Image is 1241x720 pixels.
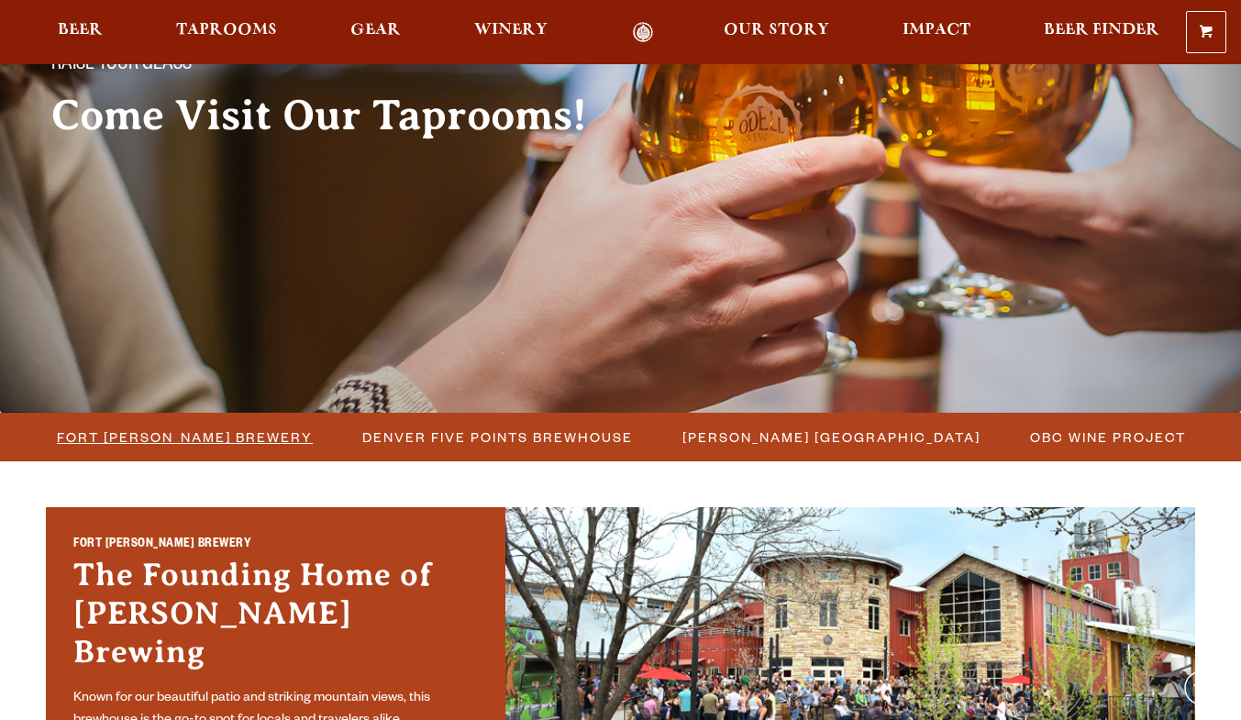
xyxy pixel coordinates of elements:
[1032,22,1171,43] a: Beer Finder
[176,23,277,38] span: Taprooms
[474,23,548,38] span: Winery
[362,424,633,450] span: Denver Five Points Brewhouse
[724,23,829,38] span: Our Story
[46,22,115,43] a: Beer
[57,424,313,450] span: Fort [PERSON_NAME] Brewery
[164,22,289,43] a: Taprooms
[73,536,478,557] h2: Fort [PERSON_NAME] Brewery
[671,424,990,450] a: [PERSON_NAME] [GEOGRAPHIC_DATA]
[73,556,478,681] h3: The Founding Home of [PERSON_NAME] Brewing
[903,23,970,38] span: Impact
[609,22,678,43] a: Odell Home
[682,424,981,450] span: [PERSON_NAME] [GEOGRAPHIC_DATA]
[1019,424,1195,450] a: OBC Wine Project
[1044,23,1159,38] span: Beer Finder
[51,93,624,138] h2: Come Visit Our Taprooms!
[351,424,642,450] a: Denver Five Points Brewhouse
[1030,424,1186,450] span: OBC Wine Project
[350,23,401,38] span: Gear
[462,22,560,43] a: Winery
[712,22,841,43] a: Our Story
[46,424,322,450] a: Fort [PERSON_NAME] Brewery
[891,22,982,43] a: Impact
[58,23,103,38] span: Beer
[338,22,413,43] a: Gear
[51,54,192,78] span: Raise your glass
